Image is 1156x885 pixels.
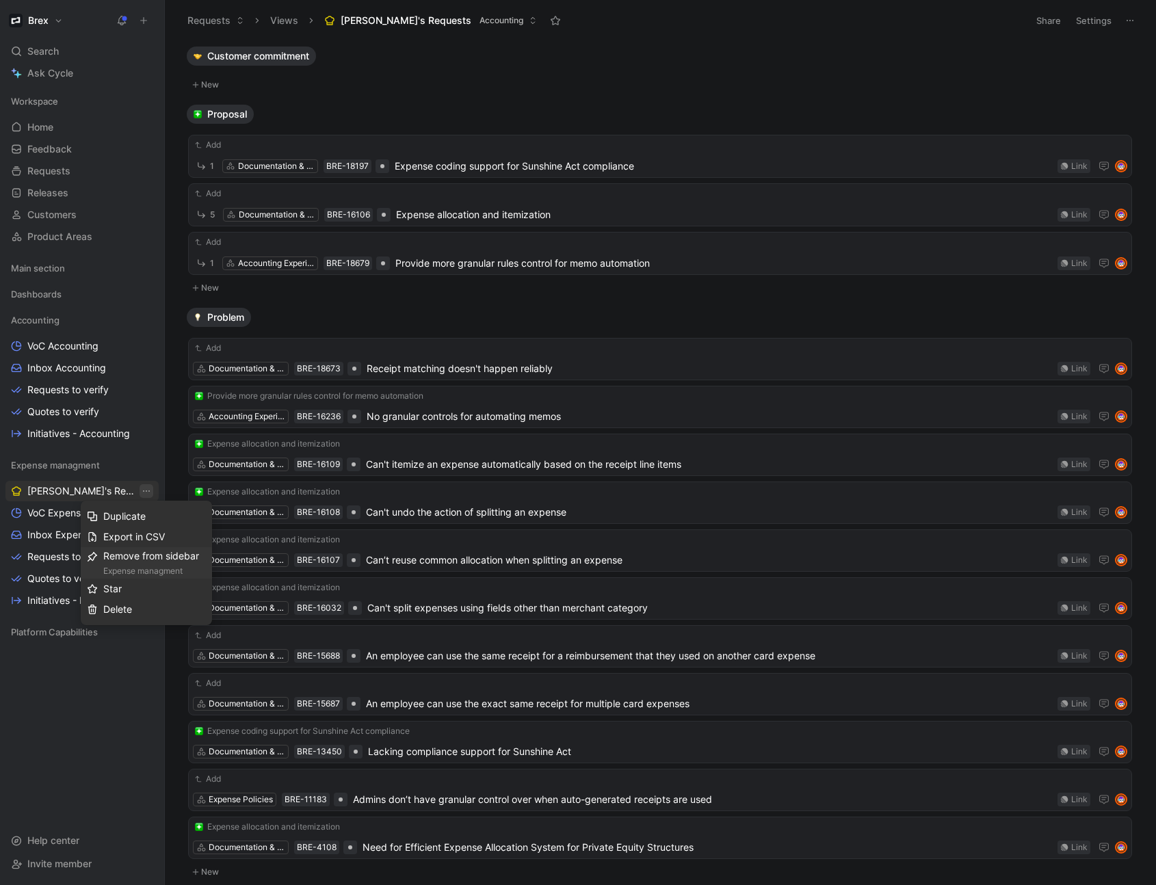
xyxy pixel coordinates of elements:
div: Remove from sidebar [103,548,206,578]
div: Expense managment [103,564,206,578]
span: Delete [103,603,132,615]
span: Star [103,583,122,594]
span: Duplicate [103,510,146,522]
span: Export in CSV [103,531,165,542]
